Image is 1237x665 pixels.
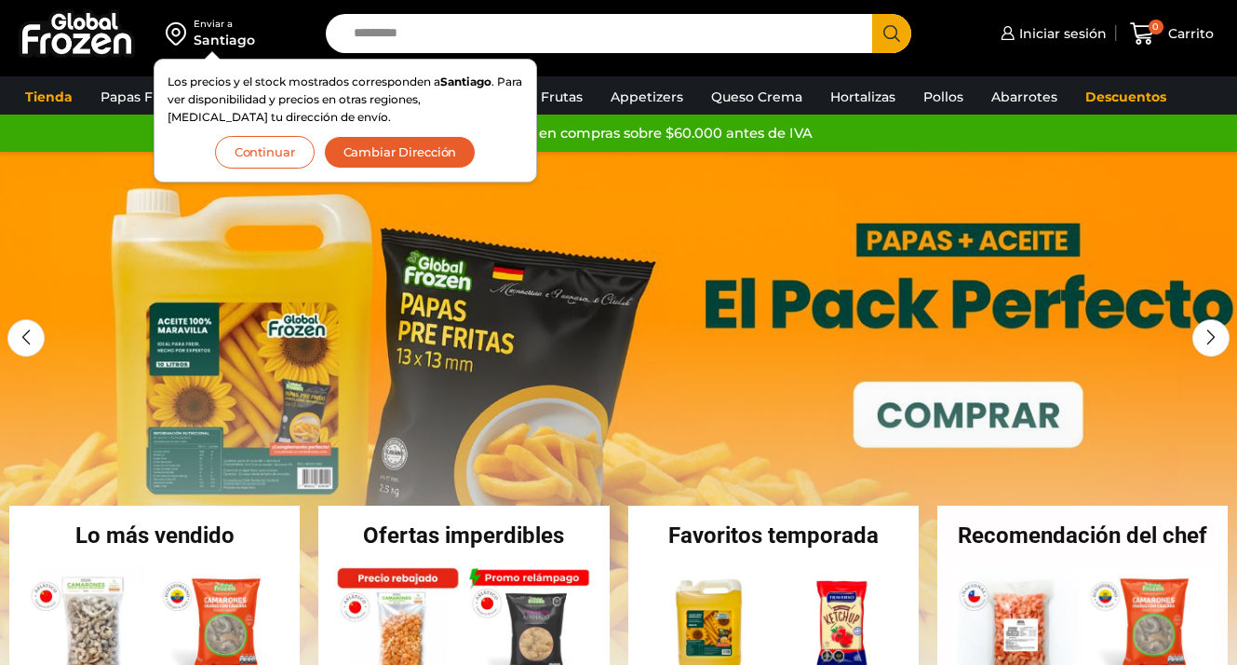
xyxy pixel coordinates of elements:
a: Papas Fritas [91,79,191,115]
a: Queso Crema [702,79,812,115]
h2: Favoritos temporada [628,524,919,547]
div: Enviar a [194,18,255,31]
button: Search button [872,14,911,53]
h2: Lo más vendido [9,524,300,547]
span: 0 [1149,20,1163,34]
button: Continuar [215,136,315,169]
span: Carrito [1163,24,1214,43]
span: Iniciar sesión [1015,24,1107,43]
button: Cambiar Dirección [324,136,477,169]
p: Los precios y el stock mostrados corresponden a . Para ver disponibilidad y precios en otras regi... [168,73,523,127]
div: Next slide [1192,319,1230,357]
h2: Ofertas imperdibles [318,524,609,547]
a: 0 Carrito [1125,12,1218,56]
a: Hortalizas [821,79,905,115]
div: Previous slide [7,319,45,357]
a: Appetizers [601,79,692,115]
h2: Recomendación del chef [937,524,1228,547]
a: Abarrotes [982,79,1067,115]
a: Iniciar sesión [996,15,1107,52]
a: Pollos [914,79,973,115]
strong: Santiago [440,75,491,88]
img: address-field-icon.svg [166,18,194,49]
a: Tienda [16,79,82,115]
div: Santiago [194,31,255,49]
a: Descuentos [1076,79,1176,115]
